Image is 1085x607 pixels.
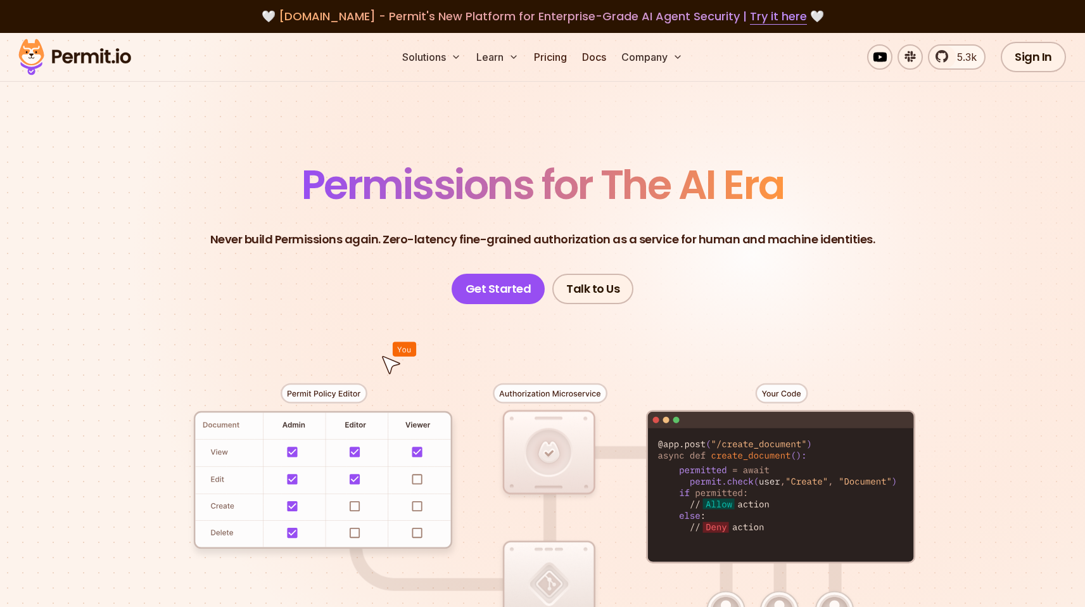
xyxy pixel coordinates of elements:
button: Company [616,44,688,70]
span: [DOMAIN_NAME] - Permit's New Platform for Enterprise-Grade AI Agent Security | [279,8,807,24]
a: Talk to Us [552,274,633,304]
a: Pricing [529,44,572,70]
div: 🤍 🤍 [30,8,1055,25]
a: 5.3k [928,44,986,70]
a: Get Started [452,274,545,304]
span: Permissions for The AI Era [301,157,784,213]
a: Sign In [1001,42,1066,72]
span: 5.3k [949,49,977,65]
a: Docs [577,44,611,70]
button: Solutions [397,44,466,70]
button: Learn [471,44,524,70]
a: Try it here [750,8,807,25]
p: Never build Permissions again. Zero-latency fine-grained authorization as a service for human and... [210,231,875,248]
img: Permit logo [13,35,137,79]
